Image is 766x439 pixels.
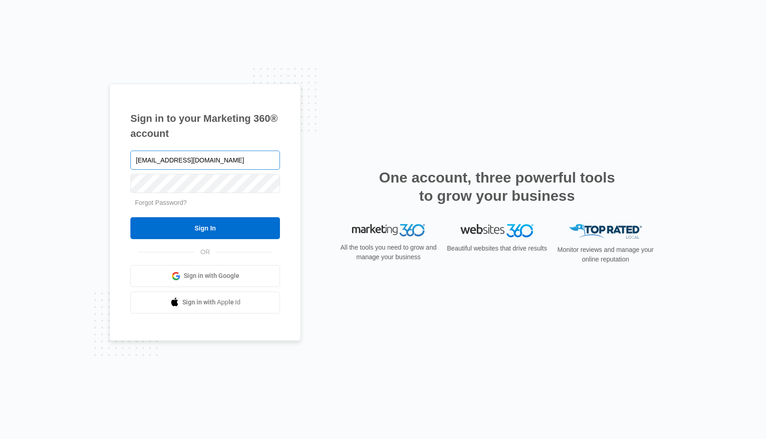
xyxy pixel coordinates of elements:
[130,265,280,287] a: Sign in with Google
[554,245,657,264] p: Monitor reviews and manage your online reputation
[130,292,280,314] a: Sign in with Apple Id
[130,111,280,141] h1: Sign in to your Marketing 360® account
[182,298,241,307] span: Sign in with Apple Id
[337,243,440,262] p: All the tools you need to grow and manage your business
[130,151,280,170] input: Email
[569,224,642,239] img: Top Rated Local
[184,271,239,281] span: Sign in with Google
[194,247,217,257] span: OR
[446,244,548,253] p: Beautiful websites that drive results
[461,224,533,237] img: Websites 360
[376,168,618,205] h2: One account, three powerful tools to grow your business
[352,224,425,237] img: Marketing 360
[130,217,280,239] input: Sign In
[135,199,187,206] a: Forgot Password?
